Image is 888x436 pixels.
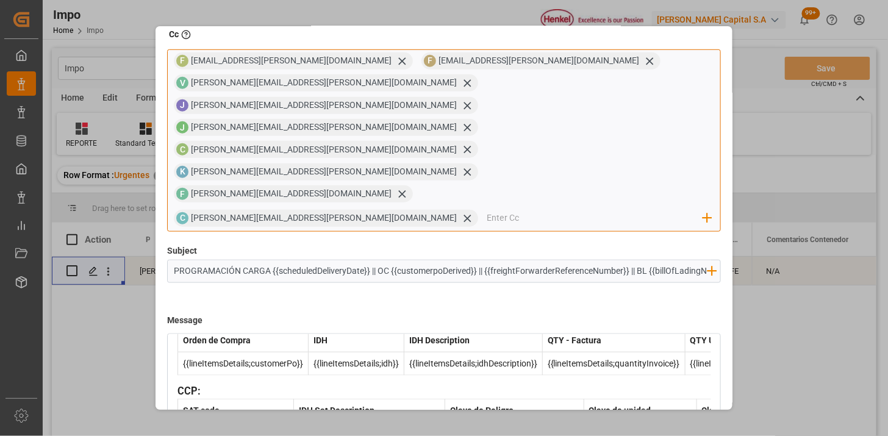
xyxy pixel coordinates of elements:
label: Message [167,310,202,331]
span: [EMAIL_ADDRESS][PERSON_NAME][DOMAIN_NAME] [191,55,392,65]
input: Enter Subject here [168,260,713,282]
span: F [180,55,185,65]
label: Subject [167,245,197,257]
span: [PERSON_NAME][EMAIL_ADDRESS][DOMAIN_NAME] [191,188,392,198]
span: [PERSON_NAME][EMAIL_ADDRESS][PERSON_NAME][DOMAIN_NAME] [191,213,457,223]
span: V [180,78,185,88]
span: F [180,189,185,199]
span: F [428,55,432,65]
span: [PERSON_NAME][EMAIL_ADDRESS][PERSON_NAME][DOMAIN_NAME] [191,166,457,176]
h2: Cc [169,28,179,41]
span: K [180,166,185,176]
span: [PERSON_NAME][EMAIL_ADDRESS][PERSON_NAME][DOMAIN_NAME] [191,77,457,87]
span: J [180,123,185,132]
span: [PERSON_NAME][EMAIL_ADDRESS][PERSON_NAME][DOMAIN_NAME] [191,145,457,154]
span: CCP: [177,385,201,397]
input: Enter Cc [487,209,703,227]
span: [PERSON_NAME][EMAIL_ADDRESS][PERSON_NAME][DOMAIN_NAME] [191,100,457,110]
span: [EMAIL_ADDRESS][PERSON_NAME][DOMAIN_NAME] [439,55,639,65]
span: C [180,145,185,154]
span: [PERSON_NAME][EMAIL_ADDRESS][PERSON_NAME][DOMAIN_NAME] [191,122,457,132]
span: J [180,100,185,110]
span: C [180,213,185,223]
